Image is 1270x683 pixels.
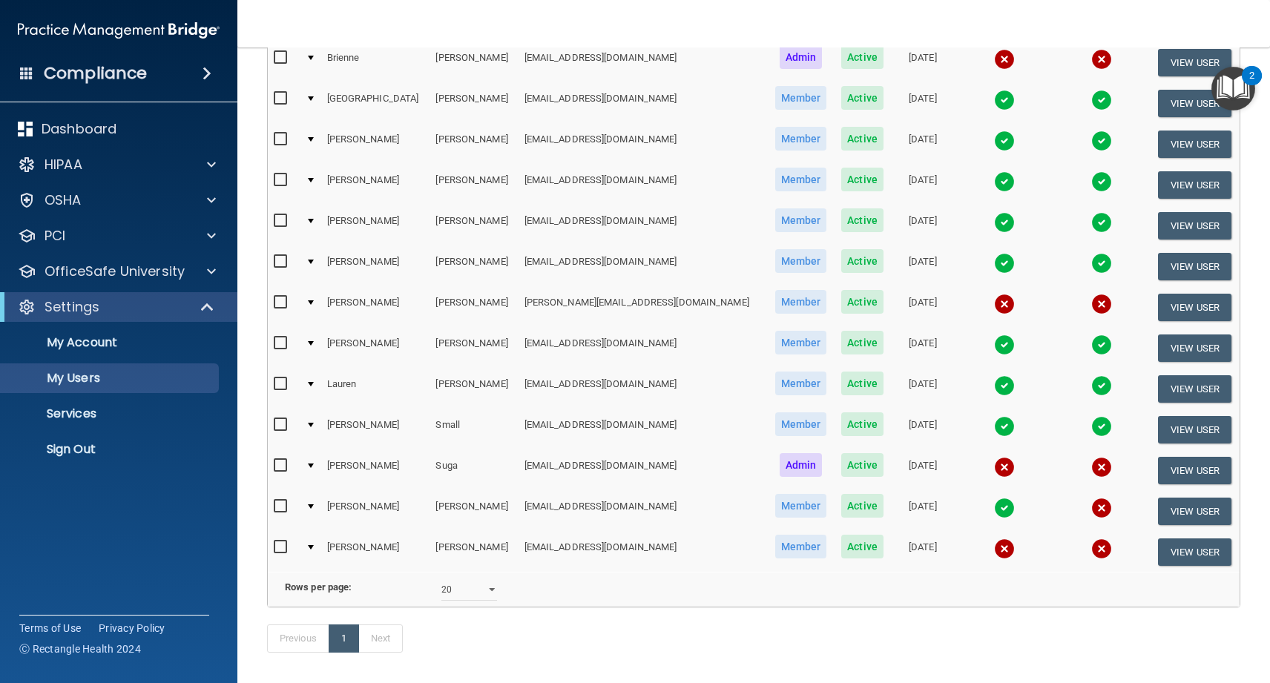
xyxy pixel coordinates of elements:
span: Ⓒ Rectangle Health 2024 [19,641,141,656]
span: Admin [780,453,823,477]
td: [DATE] [891,450,955,491]
img: tick.e7d51cea.svg [994,253,1015,274]
td: [PERSON_NAME] [430,165,518,205]
img: tick.e7d51cea.svg [994,131,1015,151]
td: [PERSON_NAME] [430,532,518,572]
span: Active [841,208,884,232]
span: Member [775,412,827,436]
img: tick.e7d51cea.svg [1091,90,1112,110]
a: OSHA [18,191,216,209]
img: cross.ca9f0e7f.svg [994,457,1015,478]
span: Member [775,290,827,314]
span: Active [841,535,884,558]
button: View User [1158,212,1231,240]
td: Suga [430,450,518,491]
p: HIPAA [45,156,82,174]
img: cross.ca9f0e7f.svg [1091,294,1112,314]
p: My Users [10,371,212,386]
p: My Account [10,335,212,350]
img: PMB logo [18,16,220,45]
p: Settings [45,298,99,316]
td: Lauren [321,369,430,409]
img: dashboard.aa5b2476.svg [18,122,33,136]
a: Privacy Policy [99,621,165,636]
img: cross.ca9f0e7f.svg [1091,498,1112,518]
td: [DATE] [891,42,955,83]
img: cross.ca9f0e7f.svg [994,294,1015,314]
td: [DATE] [891,369,955,409]
img: tick.e7d51cea.svg [1091,131,1112,151]
td: [DATE] [891,328,955,369]
td: Brienne [321,42,430,83]
span: Active [841,86,884,110]
span: Active [841,494,884,518]
b: Rows per page: [285,581,352,593]
td: [EMAIL_ADDRESS][DOMAIN_NAME] [519,42,768,83]
td: [PERSON_NAME] [321,328,430,369]
img: tick.e7d51cea.svg [994,334,1015,355]
span: Member [775,168,827,191]
span: Member [775,86,827,110]
img: cross.ca9f0e7f.svg [994,49,1015,70]
h4: Compliance [44,63,147,84]
span: Active [841,372,884,395]
span: Member [775,249,827,273]
img: cross.ca9f0e7f.svg [1091,49,1112,70]
span: Active [841,453,884,477]
span: Member [775,535,827,558]
button: View User [1158,334,1231,362]
td: [PERSON_NAME] [321,124,430,165]
td: [EMAIL_ADDRESS][DOMAIN_NAME] [519,124,768,165]
td: Small [430,409,518,450]
button: View User [1158,90,1231,117]
img: cross.ca9f0e7f.svg [1091,538,1112,559]
a: Dashboard [18,120,216,138]
button: View User [1158,49,1231,76]
p: PCI [45,227,65,245]
img: tick.e7d51cea.svg [1091,253,1112,274]
button: View User [1158,131,1231,158]
td: [DATE] [891,532,955,572]
img: tick.e7d51cea.svg [994,90,1015,110]
img: tick.e7d51cea.svg [1091,334,1112,355]
button: View User [1158,498,1231,525]
span: Member [775,331,827,354]
span: Active [841,127,884,151]
td: [DATE] [891,205,955,246]
span: Member [775,494,827,518]
td: [EMAIL_ADDRESS][DOMAIN_NAME] [519,491,768,532]
img: cross.ca9f0e7f.svg [994,538,1015,559]
td: [EMAIL_ADDRESS][DOMAIN_NAME] [519,205,768,246]
td: [DATE] [891,287,955,328]
button: View User [1158,416,1231,443]
p: OSHA [45,191,82,209]
a: Previous [267,624,329,653]
td: [EMAIL_ADDRESS][DOMAIN_NAME] [519,246,768,287]
p: Sign Out [10,442,212,457]
td: [EMAIL_ADDRESS][DOMAIN_NAME] [519,369,768,409]
td: [EMAIL_ADDRESS][DOMAIN_NAME] [519,450,768,491]
span: Active [841,331,884,354]
td: [EMAIL_ADDRESS][DOMAIN_NAME] [519,328,768,369]
img: tick.e7d51cea.svg [994,171,1015,192]
img: tick.e7d51cea.svg [1091,171,1112,192]
td: [PERSON_NAME] [321,246,430,287]
img: tick.e7d51cea.svg [994,212,1015,233]
td: [EMAIL_ADDRESS][DOMAIN_NAME] [519,409,768,450]
td: [PERSON_NAME] [321,287,430,328]
td: [DATE] [891,491,955,532]
a: HIPAA [18,156,216,174]
td: [EMAIL_ADDRESS][DOMAIN_NAME] [519,83,768,124]
button: View User [1158,375,1231,403]
a: Settings [18,298,215,316]
td: [PERSON_NAME] [321,450,430,491]
td: [PERSON_NAME] [321,165,430,205]
span: Active [841,168,884,191]
td: [PERSON_NAME] [430,369,518,409]
span: Member [775,127,827,151]
button: View User [1158,538,1231,566]
img: tick.e7d51cea.svg [1091,416,1112,437]
span: Active [841,45,884,69]
td: [PERSON_NAME] [430,42,518,83]
td: [PERSON_NAME] [430,491,518,532]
